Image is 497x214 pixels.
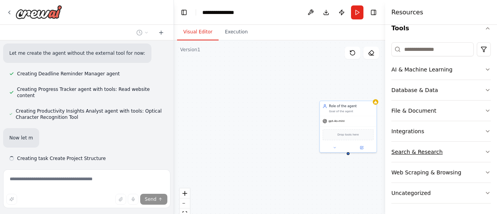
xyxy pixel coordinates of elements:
[391,17,491,39] button: Tools
[391,189,431,197] div: Uncategorized
[145,196,156,202] span: Send
[391,101,491,121] button: File & Document
[391,59,491,80] button: AI & Machine Learning
[349,145,375,150] button: Open in side panel
[16,108,164,120] span: Creating Productivity Insights Analyst agent with tools: Optical Character Recognition Tool
[179,7,189,18] button: Hide left sidebar
[115,194,126,205] button: Upload files
[16,5,62,19] img: Logo
[202,9,241,16] nav: breadcrumb
[180,47,200,53] div: Version 1
[391,8,423,17] h4: Resources
[17,155,106,162] span: Creating task Create Project Structure
[391,107,436,115] div: File & Document
[391,39,491,210] div: Tools
[17,86,164,99] span: Creating Progress Tracker agent with tools: Read website content
[391,183,491,203] button: Uncategorized
[391,66,452,73] div: AI & Machine Learning
[328,119,344,123] span: gpt-4o-mini
[6,194,17,205] button: Improve this prompt
[391,148,443,156] div: Search & Research
[391,162,491,183] button: Web Scraping & Browsing
[391,80,491,100] button: Database & Data
[337,132,359,137] span: Drop tools here
[9,50,145,57] p: Let me create the agent without the external tool for now:
[155,28,167,37] button: Start a new chat
[219,24,254,40] button: Execution
[329,104,374,108] div: Role of the agent
[391,142,491,162] button: Search & Research
[319,101,377,153] div: Role of the agentGoal of the agentgpt-4o-miniDrop tools here
[177,24,219,40] button: Visual Editor
[368,7,379,18] button: Hide right sidebar
[17,71,120,77] span: Creating Deadline Reminder Manager agent
[128,194,139,205] button: Click to speak your automation idea
[391,169,461,176] div: Web Scraping & Browsing
[140,194,167,205] button: Send
[180,198,190,209] button: zoom out
[180,188,190,198] button: zoom in
[391,127,424,135] div: Integrations
[329,110,374,113] div: Goal of the agent
[9,134,33,141] p: Now let m
[391,86,438,94] div: Database & Data
[133,28,152,37] button: Switch to previous chat
[391,121,491,141] button: Integrations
